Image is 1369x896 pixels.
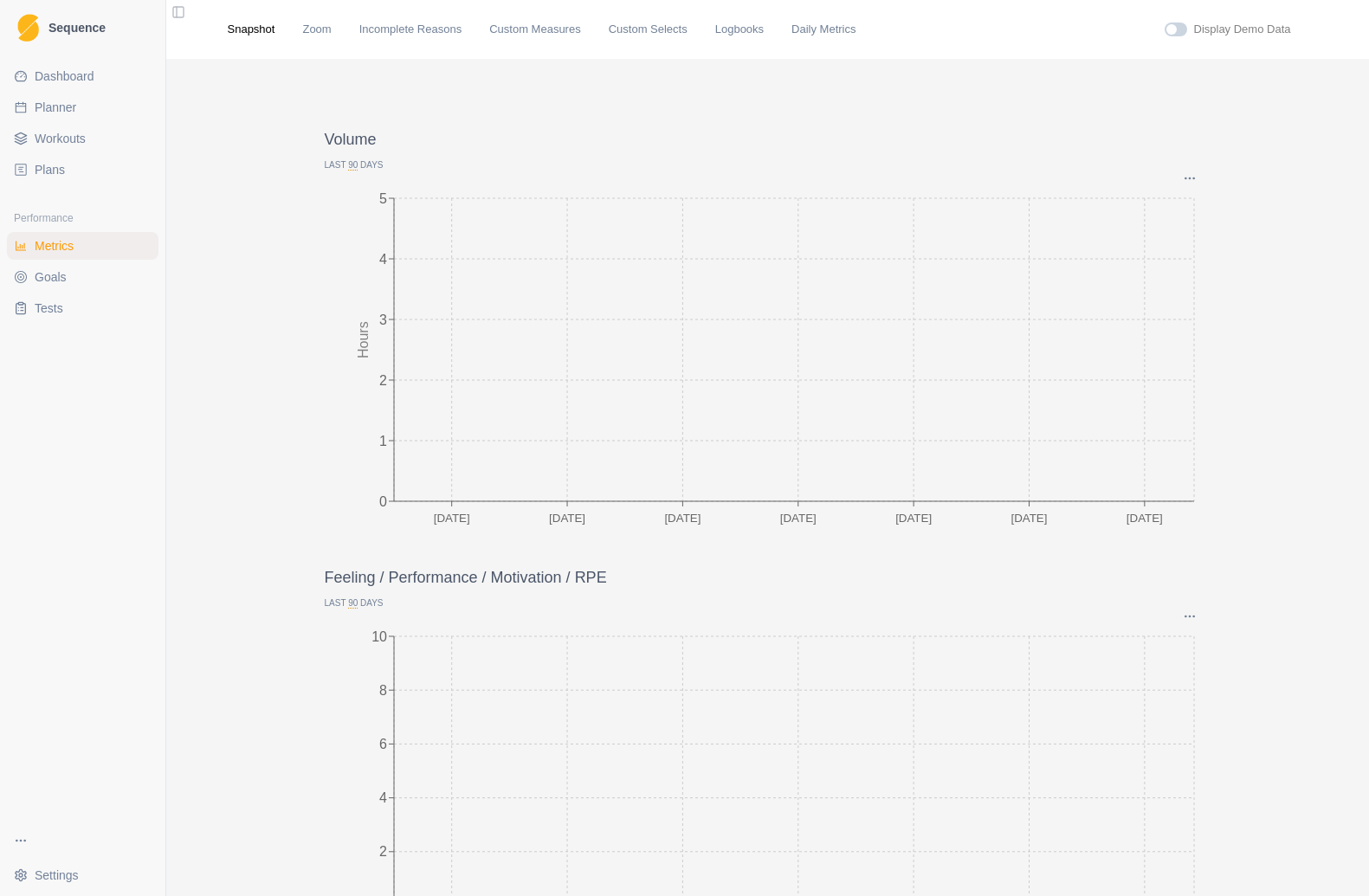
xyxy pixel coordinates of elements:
[433,512,469,525] text: [DATE]
[379,737,387,751] tspan: 6
[1194,21,1291,38] label: Display Demo Data
[1182,171,1198,185] button: Options
[356,321,371,358] tspan: Hours
[379,312,387,326] tspan: 3
[379,372,387,387] tspan: 2
[302,21,331,38] a: Zoom
[7,156,158,184] a: Plans
[35,300,63,317] span: Tests
[379,251,387,266] tspan: 4
[779,512,816,525] text: [DATE]
[325,158,1211,171] p: Last Days
[489,21,580,38] a: Custom Measures
[7,7,158,48] a: LogoSequence
[325,596,1211,609] p: Last Days
[371,628,387,643] tspan: 10
[325,128,1211,151] p: Volume
[379,844,387,859] tspan: 2
[17,14,39,42] img: Logo
[379,190,387,205] tspan: 5
[379,790,387,805] tspan: 4
[7,263,158,291] a: Goals
[359,21,462,38] a: Incomplete Reasons
[715,21,764,38] a: Logbooks
[35,268,67,286] span: Goals
[7,861,158,889] button: Settings
[7,93,158,121] a: Planner
[35,99,76,116] span: Planner
[549,512,585,525] text: [DATE]
[35,237,74,255] span: Metrics
[664,512,701,525] text: [DATE]
[348,598,358,609] span: 90
[228,21,275,38] a: Snapshot
[609,21,688,38] a: Custom Selects
[35,68,94,85] span: Dashboard
[48,22,106,34] span: Sequence
[325,566,1211,590] p: Feeling / Performance / Motivation / RPE
[1182,609,1198,623] button: Options
[379,493,387,508] tspan: 0
[35,161,65,178] span: Plans
[35,130,86,147] span: Workouts
[379,433,387,448] tspan: 1
[7,232,158,260] a: Metrics
[1126,512,1162,525] text: [DATE]
[791,21,856,38] a: Daily Metrics
[7,294,158,322] a: Tests
[379,682,387,697] tspan: 8
[348,160,358,171] span: 90
[7,204,158,232] div: Performance
[895,512,932,525] text: [DATE]
[7,125,158,152] a: Workouts
[1011,512,1047,525] text: [DATE]
[7,62,158,90] a: Dashboard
